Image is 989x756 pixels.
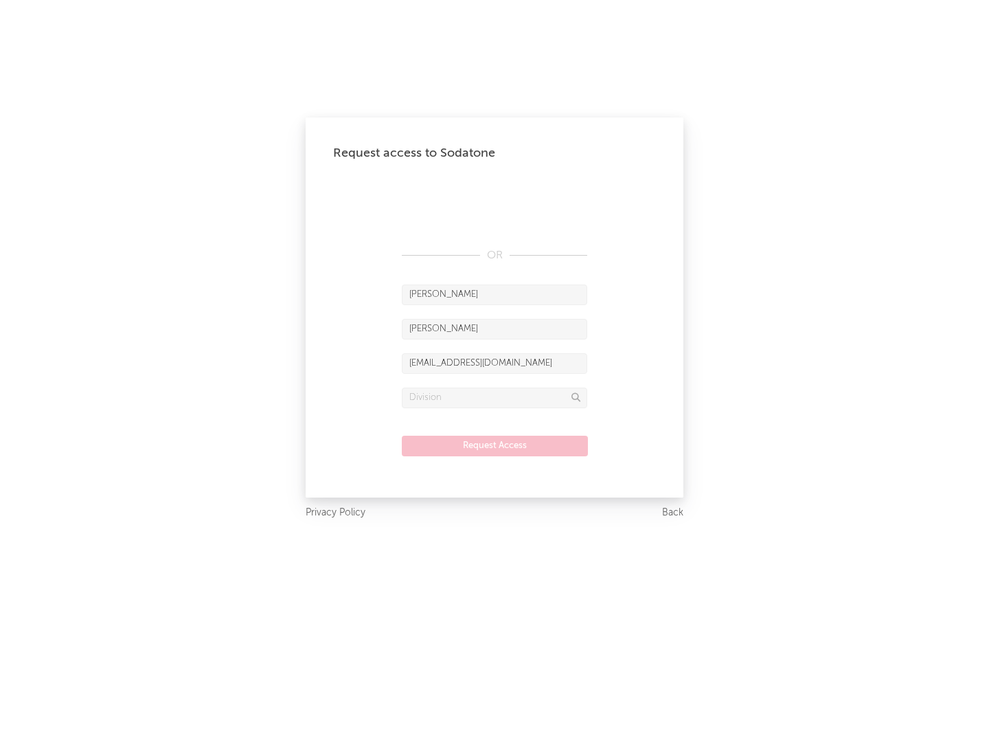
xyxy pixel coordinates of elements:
input: Email [402,353,587,374]
a: Back [662,504,683,522]
button: Request Access [402,436,588,456]
div: Request access to Sodatone [333,145,656,162]
div: OR [402,247,587,264]
input: Last Name [402,319,587,340]
input: First Name [402,285,587,305]
a: Privacy Policy [306,504,365,522]
input: Division [402,388,587,408]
